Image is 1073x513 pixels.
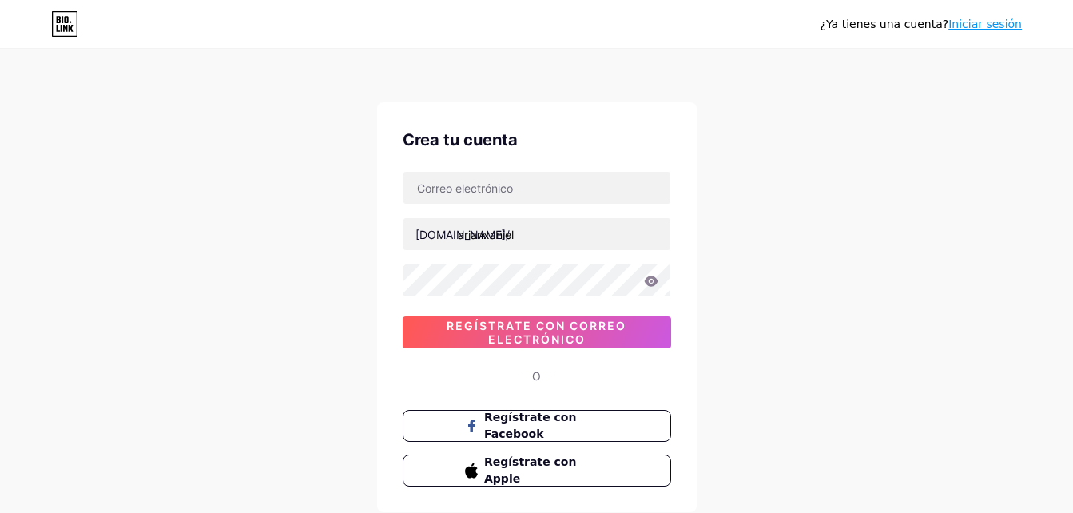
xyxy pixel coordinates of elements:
[403,455,671,487] button: Regístrate con Apple
[403,218,670,250] input: nombre de usuario
[948,18,1022,30] a: Iniciar sesión
[403,410,671,442] button: Regístrate con Facebook
[403,128,671,152] div: Crea tu cuenta
[821,16,1022,33] div: ¿Ya tienes una cuenta?
[484,454,608,487] span: Regístrate con Apple
[403,319,671,346] span: Regístrate con correo electrónico
[484,409,608,443] span: Regístrate con Facebook
[415,226,510,243] div: [DOMAIN_NAME]/
[532,368,541,384] div: O
[403,316,671,348] button: Regístrate con correo electrónico
[403,172,670,204] input: Correo electrónico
